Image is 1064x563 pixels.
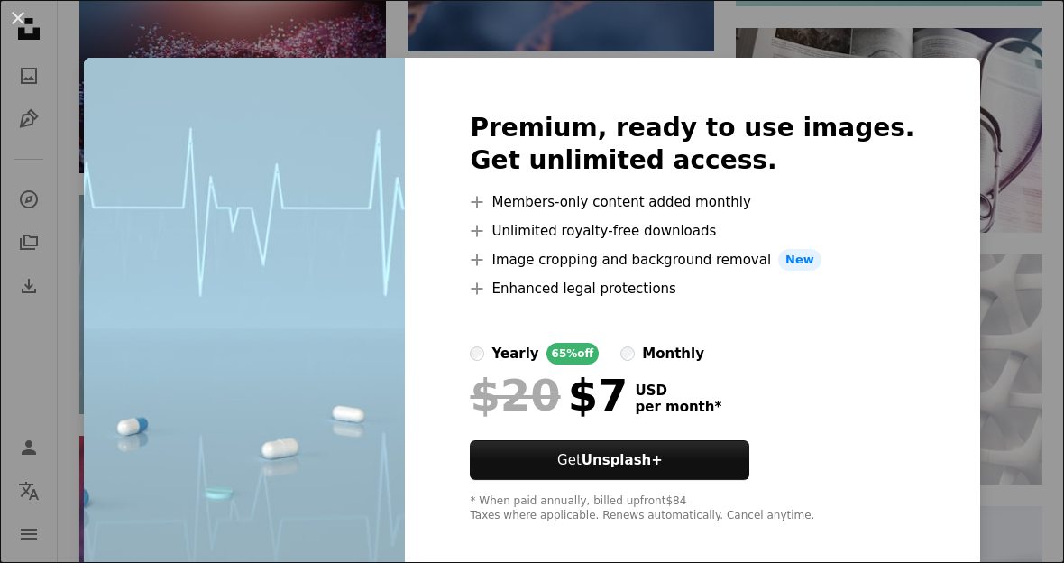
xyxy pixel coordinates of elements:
[470,278,914,300] li: Enhanced legal protections
[470,249,914,271] li: Image cropping and background removal
[470,440,749,480] button: GetUnsplash+
[470,346,484,361] input: yearly65%off
[470,372,560,419] span: $20
[582,452,663,468] strong: Unsplash+
[470,494,914,523] div: * When paid annually, billed upfront $84 Taxes where applicable. Renews automatically. Cancel any...
[470,191,914,213] li: Members-only content added monthly
[470,372,628,419] div: $7
[491,343,538,365] div: yearly
[546,343,600,365] div: 65% off
[470,112,914,177] h2: Premium, ready to use images. Get unlimited access.
[635,399,721,415] span: per month *
[642,343,704,365] div: monthly
[635,383,721,399] span: USD
[778,249,821,271] span: New
[620,346,635,361] input: monthly
[470,220,914,242] li: Unlimited royalty-free downloads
